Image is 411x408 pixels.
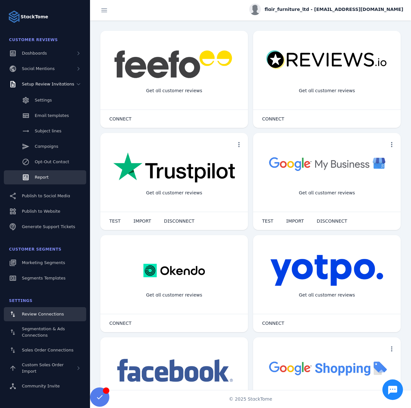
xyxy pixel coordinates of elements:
[22,348,73,352] span: Sales Order Connections
[4,93,86,107] a: Settings
[133,219,151,223] span: IMPORT
[113,50,235,78] img: feefo.png
[4,323,86,342] a: Segmentation & Ads Connections
[280,215,310,227] button: IMPORT
[233,138,245,151] button: more
[262,321,284,325] span: CONNECT
[256,317,291,330] button: CONNECT
[35,113,69,118] span: Email templates
[35,175,49,180] span: Report
[22,193,70,198] span: Publish to Social Media
[35,159,69,164] span: Opt-Out Contact
[9,38,58,42] span: Customer Reviews
[4,204,86,218] a: Publish to Website
[109,321,132,325] span: CONNECT
[22,224,75,229] span: Generate Support Tickets
[294,82,360,99] div: Get all customer reviews
[9,247,61,252] span: Customer Segments
[22,66,55,71] span: Social Mentions
[289,389,365,406] div: Import Products from Google
[113,357,235,385] img: facebook.png
[4,124,86,138] a: Subject lines
[310,215,354,227] button: DISCONNECT
[270,254,384,287] img: yotpo.png
[35,129,61,133] span: Subject lines
[35,144,58,149] span: Campaigns
[22,312,64,316] span: Review Connections
[4,256,86,270] a: Marketing Segments
[294,184,360,201] div: Get all customer reviews
[22,276,66,280] span: Segments Templates
[4,220,86,234] a: Generate Support Tickets
[4,343,86,357] a: Sales Order Connections
[286,219,304,223] span: IMPORT
[266,357,388,379] img: googleshopping.png
[294,287,360,304] div: Get all customer reviews
[103,215,127,227] button: TEST
[256,215,280,227] button: TEST
[22,51,47,56] span: Dashboards
[4,189,86,203] a: Publish to Social Media
[22,362,64,374] span: Custom Sales Order Import
[22,384,60,388] span: Community Invite
[158,215,201,227] button: DISCONNECT
[4,170,86,184] a: Report
[22,82,74,86] span: Setup Review Invitations
[317,219,347,223] span: DISCONNECT
[109,117,132,121] span: CONNECT
[21,13,48,20] strong: StackTome
[4,109,86,123] a: Email templates
[109,219,121,223] span: TEST
[256,112,291,125] button: CONNECT
[249,4,261,15] img: profile.jpg
[22,209,60,214] span: Publish to Website
[35,98,52,102] span: Settings
[141,287,207,304] div: Get all customer reviews
[22,260,65,265] span: Marketing Segments
[103,317,138,330] button: CONNECT
[141,184,207,201] div: Get all customer reviews
[4,379,86,393] a: Community Invite
[385,342,398,355] button: more
[229,396,272,403] span: © 2025 StackTome
[127,215,158,227] button: IMPORT
[385,138,398,151] button: more
[8,10,21,23] img: Logo image
[262,117,284,121] span: CONNECT
[265,6,403,13] span: flair_furniture_ltd - [EMAIL_ADDRESS][DOMAIN_NAME]
[141,82,207,99] div: Get all customer reviews
[266,50,388,70] img: reviewsio.svg
[164,219,195,223] span: DISCONNECT
[249,4,403,15] button: flair_furniture_ltd - [EMAIL_ADDRESS][DOMAIN_NAME]
[9,298,32,303] span: Settings
[4,155,86,169] a: Opt-Out Contact
[113,152,235,184] img: trustpilot.png
[4,271,86,285] a: Segments Templates
[266,152,388,175] img: googlebusiness.png
[22,326,65,338] span: Segmentation & Ads Connections
[4,307,86,321] a: Review Connections
[103,112,138,125] button: CONNECT
[143,254,205,287] img: okendo.webp
[262,219,273,223] span: TEST
[4,139,86,154] a: Campaigns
